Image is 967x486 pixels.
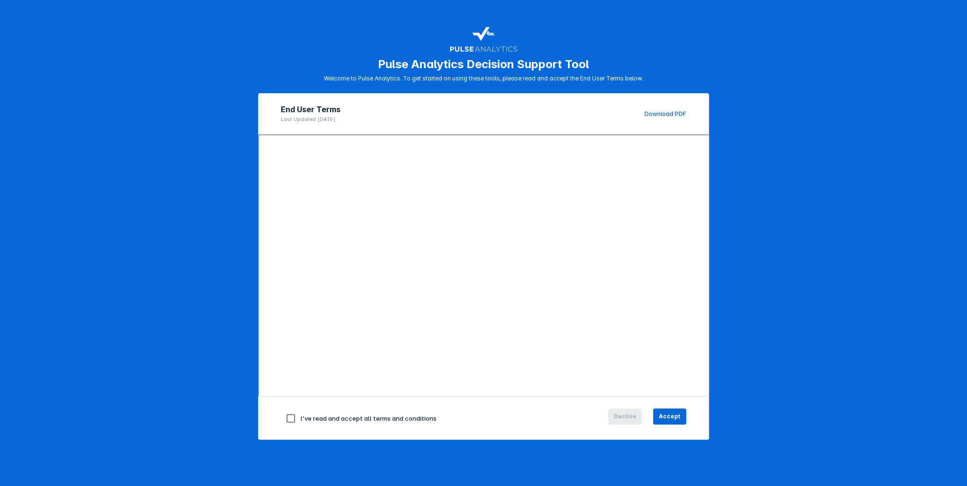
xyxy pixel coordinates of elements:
span: I've read and accept all terms and conditions [301,414,437,422]
span: Accept [659,412,680,421]
p: Last Updated: [DATE] [281,116,340,123]
img: pulse-logo-user-terms.svg [449,23,518,53]
h2: End User Terms [281,105,340,114]
span: Decline [614,412,636,421]
a: Download PDF [645,110,686,117]
p: Welcome to Pulse Analytics. To get started on using these tools, please read and accept the End U... [324,75,644,82]
h1: Pulse Analytics Decision Support Tool [378,57,589,71]
button: Accept [653,408,686,424]
button: Decline [608,408,642,424]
